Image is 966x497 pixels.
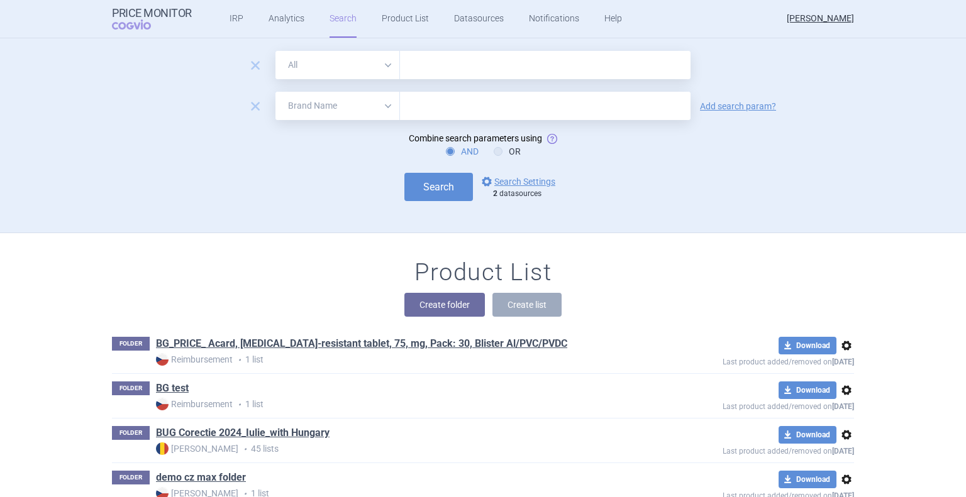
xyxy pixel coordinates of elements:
button: Search [404,173,473,201]
img: RO [156,442,169,455]
strong: [DATE] [832,447,854,456]
a: BG_PRICE_ Acard, [MEDICAL_DATA]-resistant tablet, 75, mg, Pack: 30, Blister Al/PVC/PVDC [156,337,567,351]
button: Create list [492,293,562,317]
i: • [233,398,245,411]
button: Download [779,471,836,488]
p: Last product added/removed on [631,354,854,366]
p: 1 list [156,398,631,411]
strong: [DATE] [832,358,854,366]
span: COGVIO [112,19,169,30]
a: Search Settings [479,174,555,189]
a: Add search param? [700,102,776,111]
label: OR [494,145,521,158]
button: Download [779,426,836,444]
a: BG test [156,381,189,395]
p: 45 lists [156,442,631,456]
p: FOLDER [112,471,150,484]
strong: [DATE] [832,402,854,411]
p: Last product added/removed on [631,444,854,456]
p: Last product added/removed on [631,399,854,411]
i: • [238,443,251,456]
label: AND [446,145,479,158]
p: 1 list [156,353,631,366]
img: CZ [156,353,169,366]
p: FOLDER [112,381,150,395]
strong: Reimbursement [156,353,233,366]
img: CZ [156,398,169,410]
p: FOLDER [112,337,150,351]
h1: Product List [414,258,552,287]
button: Download [779,337,836,354]
strong: 2 [493,189,497,198]
button: Download [779,381,836,399]
a: demo cz max folder [156,471,246,484]
strong: Reimbursement [156,398,233,410]
h1: BG_PRICE_ Acard, Gastro-resistant tablet, 75, mg, Pack: 30, Blister Al/PVC/PVDC [156,337,567,353]
h1: BUG Corectie 2024_Iulie_with Hungary [156,426,330,442]
strong: Price Monitor [112,7,192,19]
h1: BG test [156,381,189,398]
h1: demo cz max folder [156,471,246,487]
a: BUG Corectie 2024_Iulie_with Hungary [156,426,330,440]
strong: [PERSON_NAME] [156,442,238,455]
button: Create folder [404,293,485,317]
a: Price MonitorCOGVIO [112,7,192,31]
div: datasources [493,189,562,199]
p: FOLDER [112,426,150,440]
span: Combine search parameters using [409,133,542,143]
i: • [233,354,245,366]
